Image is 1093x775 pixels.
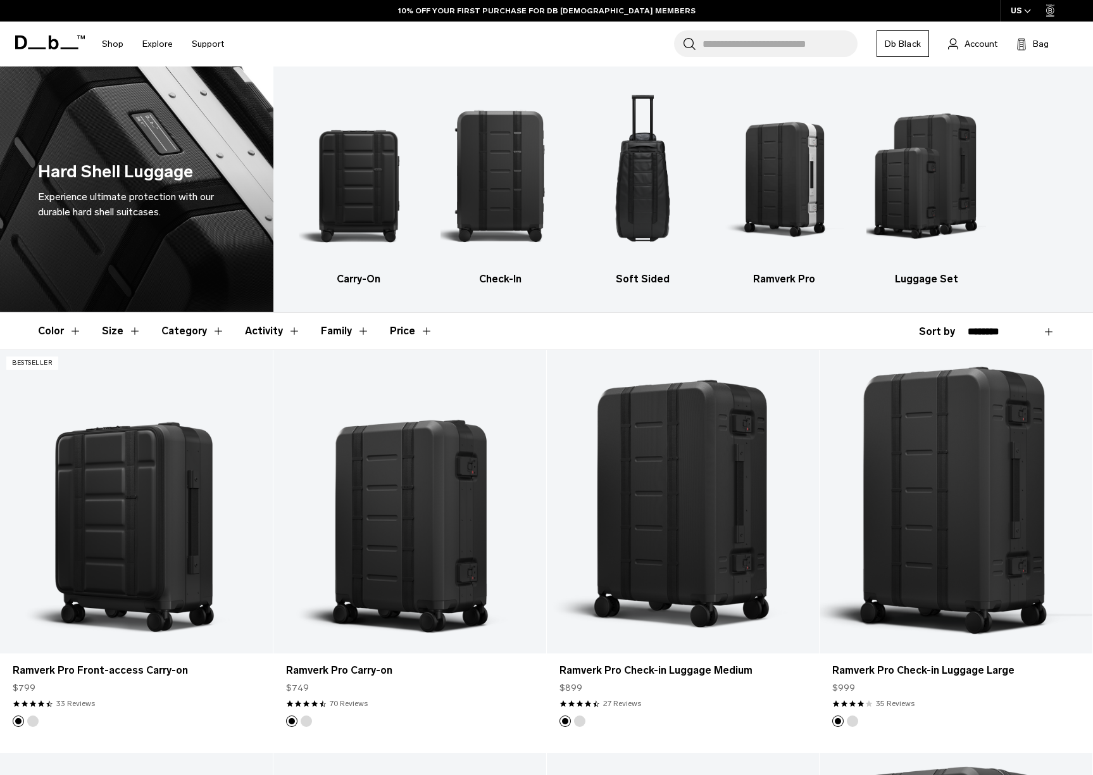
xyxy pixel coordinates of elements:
[142,22,173,66] a: Explore
[1033,37,1049,51] span: Bag
[832,681,855,695] span: $999
[866,85,986,265] img: Db
[286,715,297,727] button: Black Out
[161,313,225,350] button: Toggle Filter
[559,715,571,727] button: Black Out
[56,698,95,709] a: 33 reviews
[299,85,418,287] a: Db Carry-On
[877,30,929,57] a: Db Black
[273,350,546,653] a: Ramverk Pro Carry-on
[866,85,986,287] a: Db Luggage Set
[321,313,370,350] button: Toggle Filter
[245,313,301,350] button: Toggle Filter
[847,715,858,727] button: Silver
[299,272,418,287] h3: Carry-On
[13,715,24,727] button: Black Out
[582,85,702,265] img: Db
[38,191,214,218] span: Experience ultimate protection with our durable hard shell suitcases.
[440,85,560,287] li: 2 / 5
[6,356,58,370] p: Bestseller
[725,85,844,287] li: 4 / 5
[559,681,582,695] span: $899
[440,85,560,265] img: Db
[574,715,585,727] button: Silver
[832,715,844,727] button: Black Out
[299,85,418,287] li: 1 / 5
[725,272,844,287] h3: Ramverk Pro
[27,715,39,727] button: Silver
[582,85,702,287] a: Db Soft Sided
[876,698,915,709] a: 35 reviews
[92,22,234,66] nav: Main Navigation
[102,22,123,66] a: Shop
[440,85,560,287] a: Db Check-In
[832,663,1080,678] a: Ramverk Pro Check-in Luggage Large
[866,85,986,287] li: 5 / 5
[547,350,820,653] a: Ramverk Pro Check-in Luggage Medium
[299,85,418,265] img: Db
[1016,36,1049,51] button: Bag
[13,663,260,678] a: Ramverk Pro Front-access Carry-on
[440,272,560,287] h3: Check-In
[38,159,193,185] h1: Hard Shell Luggage
[820,350,1092,653] a: Ramverk Pro Check-in Luggage Large
[390,313,433,350] button: Toggle Price
[866,272,986,287] h3: Luggage Set
[725,85,844,265] img: Db
[582,272,702,287] h3: Soft Sided
[725,85,844,287] a: Db Ramverk Pro
[102,313,141,350] button: Toggle Filter
[192,22,224,66] a: Support
[301,715,312,727] button: Silver
[398,5,696,16] a: 10% OFF YOUR FIRST PURCHASE FOR DB [DEMOGRAPHIC_DATA] MEMBERS
[286,663,534,678] a: Ramverk Pro Carry-on
[559,663,807,678] a: Ramverk Pro Check-in Luggage Medium
[948,36,997,51] a: Account
[38,313,82,350] button: Toggle Filter
[603,698,641,709] a: 27 reviews
[582,85,702,287] li: 3 / 5
[330,698,368,709] a: 70 reviews
[965,37,997,51] span: Account
[286,681,309,695] span: $749
[13,681,35,695] span: $799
